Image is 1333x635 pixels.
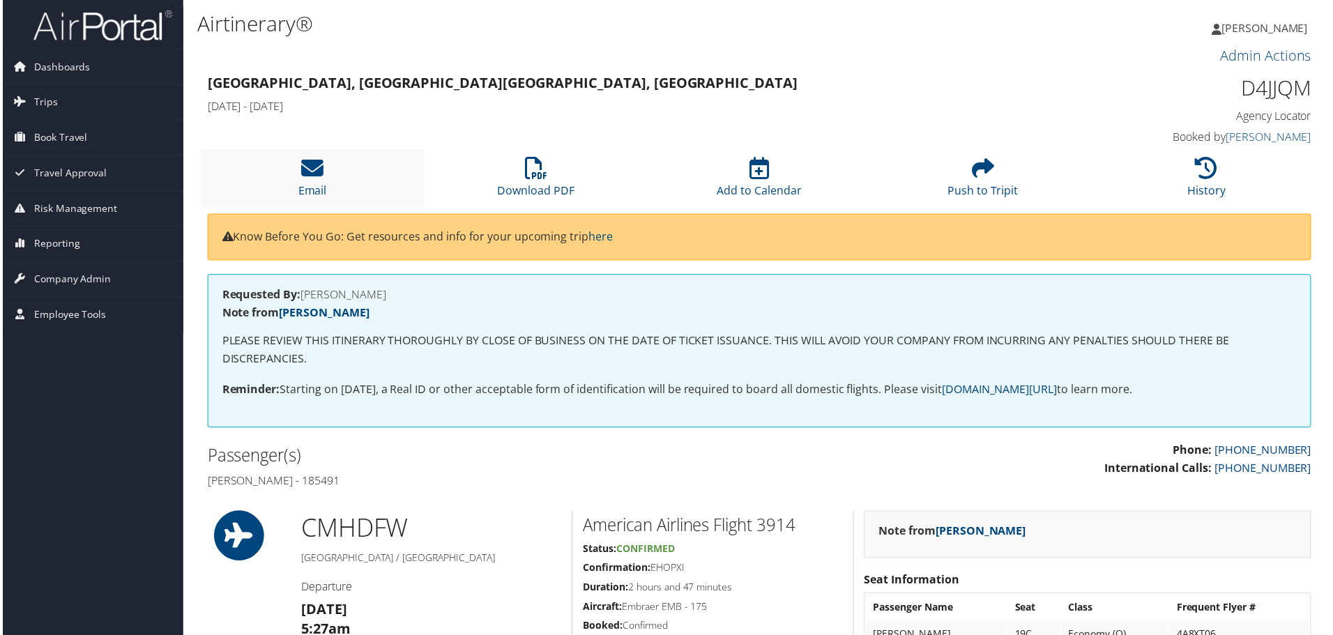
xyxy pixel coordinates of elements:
[220,229,1300,247] p: Know Before You Go: Get resources and info for your upcoming trip
[1010,597,1062,622] th: Seat
[1172,597,1312,622] th: Frequent Flyer #
[31,9,170,42] img: airportal-logo.png
[583,583,844,597] h5: 2 hours and 47 minutes
[31,298,104,333] span: Employee Tools
[583,621,844,635] h5: Confirmed
[583,602,844,616] h5: Embraer EMB - 175
[1214,7,1325,49] a: [PERSON_NAME]
[31,156,105,191] span: Travel Approval
[31,85,55,120] span: Trips
[300,581,561,597] h4: Departure
[1217,462,1314,477] a: [PHONE_NUMBER]
[206,445,749,469] h2: Passenger(s)
[300,553,561,567] h5: [GEOGRAPHIC_DATA] / [GEOGRAPHIC_DATA]
[1228,130,1314,145] a: [PERSON_NAME]
[1063,597,1171,622] th: Class
[220,383,1300,401] p: Starting on [DATE], a Real ID or other acceptable form of identification will be required to boar...
[31,192,115,227] span: Risk Management
[1175,444,1214,459] strong: Phone:
[583,583,628,596] strong: Duration:
[583,544,616,558] strong: Status:
[220,383,278,399] strong: Reminder:
[583,563,844,577] h5: EHOPXI
[865,574,961,590] strong: Seat Information
[583,621,623,634] strong: Booked:
[300,513,561,548] h1: CMH DFW
[206,74,798,93] strong: [GEOGRAPHIC_DATA], [GEOGRAPHIC_DATA] [GEOGRAPHIC_DATA], [GEOGRAPHIC_DATA]
[937,526,1028,541] a: [PERSON_NAME]
[1190,165,1228,199] a: History
[1053,130,1314,145] h4: Booked by
[616,544,675,558] span: Confirmed
[220,333,1300,369] p: PLEASE REVIEW THIS ITINERARY THOROUGHLY BY CLOSE OF BUSINESS ON THE DATE OF TICKET ISSUANCE. THIS...
[220,288,299,303] strong: Requested By:
[195,9,948,38] h1: Airtinerary®
[949,165,1020,199] a: Push to Tripit
[220,290,1300,301] h4: [PERSON_NAME]
[1053,74,1314,103] h1: D4JJQM
[583,602,622,615] strong: Aircraft:
[1224,20,1311,36] span: [PERSON_NAME]
[220,306,368,321] strong: Note from
[1053,109,1314,124] h4: Agency Locator
[31,263,109,298] span: Company Admin
[497,165,574,199] a: Download PDF
[31,227,77,262] span: Reporting
[943,383,1059,399] a: [DOMAIN_NAME][URL]
[717,165,802,199] a: Add to Calendar
[1217,444,1314,459] a: [PHONE_NUMBER]
[206,475,749,490] h4: [PERSON_NAME] - 185491
[31,49,88,84] span: Dashboards
[206,99,1032,114] h4: [DATE] - [DATE]
[588,230,613,245] a: here
[1223,46,1314,65] a: Admin Actions
[583,563,650,576] strong: Confirmation:
[583,515,844,539] h2: American Airlines Flight 3914
[31,121,85,155] span: Book Travel
[880,526,1028,541] strong: Note from
[297,165,326,199] a: Email
[1106,462,1214,477] strong: International Calls:
[277,306,368,321] a: [PERSON_NAME]
[300,602,346,621] strong: [DATE]
[867,597,1008,622] th: Passenger Name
